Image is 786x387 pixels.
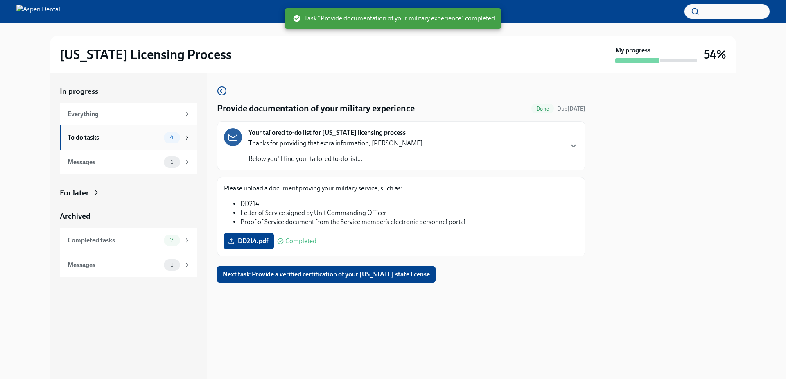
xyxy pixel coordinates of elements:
a: To do tasks4 [60,125,197,150]
h4: Provide documentation of your military experience [217,102,415,115]
strong: My progress [615,46,650,55]
span: Next task : Provide a verified certification of your [US_STATE] state license [223,270,430,278]
strong: [DATE] [567,105,585,112]
a: Everything [60,103,197,125]
div: Messages [68,260,160,269]
li: Proof of Service document from the Service member’s electronic personnel portal [240,217,578,226]
li: DD214 [240,199,578,208]
p: Please upload a document proving your military service, such as: [224,184,578,193]
a: In progress [60,86,197,97]
span: 1 [166,159,178,165]
span: DD214.pdf [230,237,268,245]
span: Done [531,106,554,112]
a: Archived [60,211,197,222]
span: Due [557,105,585,112]
a: Messages1 [60,150,197,174]
span: 7 [165,237,178,243]
a: For later [60,188,197,198]
button: Next task:Provide a verified certification of your [US_STATE] state license [217,266,436,283]
li: Letter of Service signed by Unit Commanding Officer [240,208,578,217]
span: 1 [166,262,178,268]
a: Messages1 [60,253,197,277]
strong: Your tailored to-do list for [US_STATE] licensing process [248,128,406,137]
h2: [US_STATE] Licensing Process [60,46,232,63]
div: Everything [68,110,180,119]
label: DD214.pdf [224,233,274,249]
p: Below you'll find your tailored to-do list... [248,154,424,163]
img: Aspen Dental [16,5,60,18]
span: Task "Provide documentation of your military experience" completed [293,14,495,23]
div: Messages [68,158,160,167]
span: 4 [165,134,178,140]
p: Thanks for providing that extra information, [PERSON_NAME]. [248,139,424,148]
div: To do tasks [68,133,160,142]
span: Completed [285,238,316,244]
a: Completed tasks7 [60,228,197,253]
div: For later [60,188,89,198]
h3: 54% [704,47,726,62]
div: Completed tasks [68,236,160,245]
